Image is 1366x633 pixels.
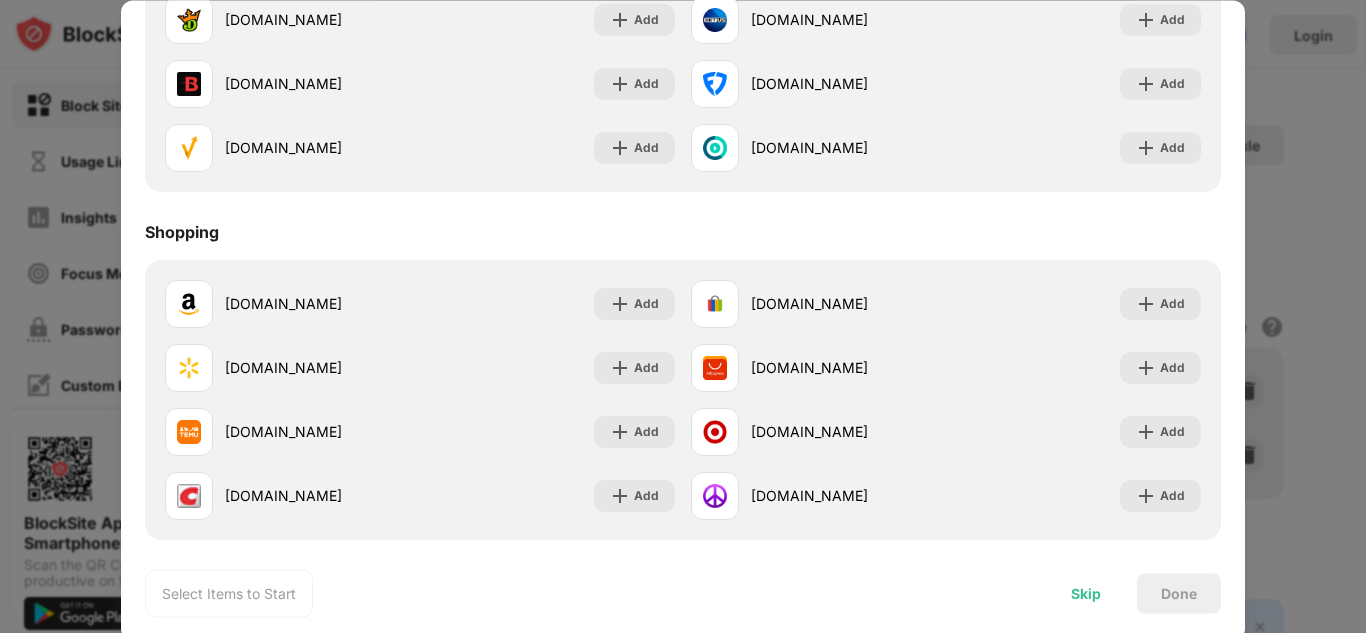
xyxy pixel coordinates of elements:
[751,486,946,507] div: [DOMAIN_NAME]
[225,138,420,159] div: [DOMAIN_NAME]
[1071,585,1101,601] div: Skip
[1160,294,1185,314] div: Add
[162,583,296,603] div: Select Items to Start
[225,358,420,379] div: [DOMAIN_NAME]
[177,420,201,444] img: favicons
[1160,10,1185,30] div: Add
[751,422,946,443] div: [DOMAIN_NAME]
[634,138,659,158] div: Add
[751,138,946,159] div: [DOMAIN_NAME]
[225,294,420,315] div: [DOMAIN_NAME]
[177,72,201,96] img: favicons
[703,356,727,380] img: favicons
[634,486,659,506] div: Add
[177,484,201,508] img: favicons
[1160,74,1185,94] div: Add
[1160,358,1185,378] div: Add
[634,358,659,378] div: Add
[145,222,219,242] div: Shopping
[634,422,659,442] div: Add
[1161,585,1197,601] div: Done
[703,292,727,316] img: favicons
[634,74,659,94] div: Add
[751,294,946,315] div: [DOMAIN_NAME]
[634,294,659,314] div: Add
[703,420,727,444] img: favicons
[177,8,201,32] img: favicons
[225,10,420,31] div: [DOMAIN_NAME]
[177,292,201,316] img: favicons
[751,358,946,379] div: [DOMAIN_NAME]
[1160,422,1185,442] div: Add
[177,356,201,380] img: favicons
[703,72,727,96] img: favicons
[225,486,420,507] div: [DOMAIN_NAME]
[225,74,420,95] div: [DOMAIN_NAME]
[177,136,201,160] img: favicons
[703,136,727,160] img: favicons
[703,8,727,32] img: favicons
[225,422,420,443] div: [DOMAIN_NAME]
[634,10,659,30] div: Add
[1160,138,1185,158] div: Add
[1160,486,1185,506] div: Add
[703,484,727,508] img: favicons
[751,10,946,31] div: [DOMAIN_NAME]
[751,74,946,95] div: [DOMAIN_NAME]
